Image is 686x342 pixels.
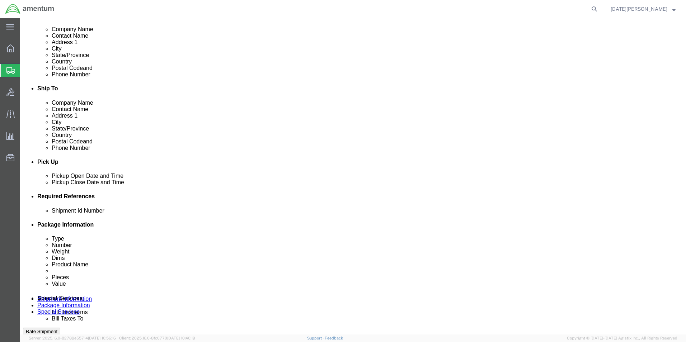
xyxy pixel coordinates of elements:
[88,336,116,340] span: [DATE] 10:56:16
[29,336,116,340] span: Server: 2025.16.0-82789e55714
[119,336,195,340] span: Client: 2025.16.0-8fc0770
[5,4,55,14] img: logo
[611,5,667,13] span: Noel Arrieta
[307,336,325,340] a: Support
[325,336,343,340] a: Feedback
[610,5,676,13] button: [DATE][PERSON_NAME]
[567,335,677,341] span: Copyright © [DATE]-[DATE] Agistix Inc., All Rights Reserved
[20,18,686,334] iframe: FS Legacy Container
[167,336,195,340] span: [DATE] 10:40:19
